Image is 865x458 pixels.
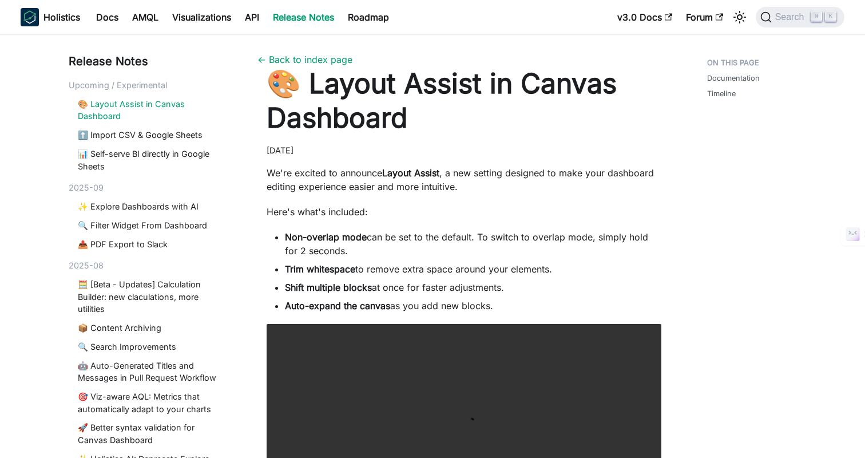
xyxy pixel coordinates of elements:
[610,8,679,26] a: v3.0 Docs
[285,300,390,311] strong: Auto-expand the canvas
[707,88,736,99] a: Timeline
[756,7,844,27] button: Search (Command+K)
[78,322,225,334] a: 📦 Content Archiving
[43,10,80,24] b: Holistics
[266,8,341,26] a: Release Notes
[811,11,822,22] kbd: ⌘
[69,79,230,92] div: Upcoming / Experimental
[78,200,225,213] a: ✨ Explore Dashboards with AI
[382,167,439,179] strong: Layout Assist
[341,8,396,26] a: Roadmap
[125,8,165,26] a: AMQL
[78,238,225,251] a: 📤 PDF Export to Slack
[69,181,230,194] div: 2025-09
[285,299,661,313] li: as you add new blocks.
[285,262,661,276] li: to remove extra space around your elements.
[707,73,760,84] a: Documentation
[78,219,225,232] a: 🔍 Filter Widget From Dashboard
[679,8,730,26] a: Forum
[21,8,39,26] img: Holistics
[285,282,372,293] strong: Shift multiple blocks
[78,278,225,315] a: 🧮 [Beta - Updates] Calculation Builder: new claculations, more utilities
[165,8,238,26] a: Visualizations
[69,53,230,70] div: Release Notes
[78,341,225,353] a: 🔍 Search Improvements
[285,263,355,275] strong: Trim whitespace
[238,8,266,26] a: API
[78,148,225,172] a: 📊 Self-serve BI directly in Google Sheets
[21,8,80,26] a: HolisticsHolistics
[78,129,225,141] a: ⬆️ Import CSV & Google Sheets
[267,166,661,194] p: We're excited to announce , a new setting designed to make your dashboard editing experience easi...
[78,98,225,123] a: 🎨 Layout Assist in Canvas Dashboard
[267,145,293,155] time: [DATE]
[267,66,661,135] h1: 🎨 Layout Assist in Canvas Dashboard
[69,259,230,272] div: 2025-08
[285,231,367,243] strong: Non-overlap mode
[285,230,661,258] li: can be set to the default. To switch to overlap mode, simply hold for 2 seconds.
[731,8,749,26] button: Switch between dark and light mode (currently light mode)
[69,53,230,458] nav: Blog recent posts navigation
[78,421,225,446] a: 🚀 Better syntax validation for Canvas Dashboard
[257,54,352,65] a: ← Back to index page
[89,8,125,26] a: Docs
[825,11,836,22] kbd: K
[772,12,811,22] span: Search
[267,205,661,219] p: Here's what's included:
[285,281,661,294] li: at once for faster adjustments.
[78,360,225,384] a: 🤖 Auto-Generated Titles and Messages in Pull Request Workflow
[78,390,225,415] a: 🎯 Viz-aware AQL: Metrics that automatically adapt to your charts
